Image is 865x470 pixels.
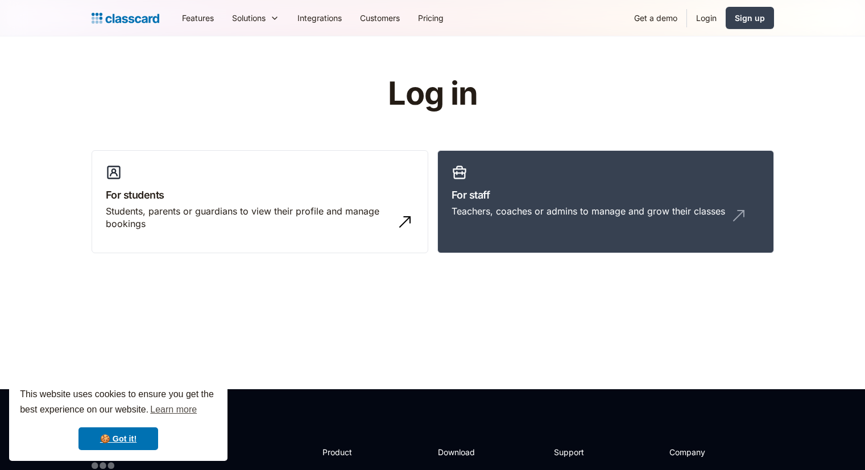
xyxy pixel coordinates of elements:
[452,187,760,203] h3: For staff
[322,446,383,458] h2: Product
[106,205,391,230] div: Students, parents or guardians to view their profile and manage bookings
[687,5,726,31] a: Login
[232,12,266,24] div: Solutions
[669,446,745,458] h2: Company
[437,150,774,254] a: For staffTeachers, coaches or admins to manage and grow their classes
[173,5,223,31] a: Features
[554,446,600,458] h2: Support
[78,427,158,450] a: dismiss cookie message
[92,10,159,26] a: home
[351,5,409,31] a: Customers
[452,205,725,217] div: Teachers, coaches or admins to manage and grow their classes
[252,76,613,112] h1: Log in
[409,5,453,31] a: Pricing
[735,12,765,24] div: Sign up
[438,446,485,458] h2: Download
[9,377,227,461] div: cookieconsent
[92,150,428,254] a: For studentsStudents, parents or guardians to view their profile and manage bookings
[726,7,774,29] a: Sign up
[106,187,414,203] h3: For students
[20,387,217,418] span: This website uses cookies to ensure you get the best experience on our website.
[148,401,198,418] a: learn more about cookies
[288,5,351,31] a: Integrations
[625,5,686,31] a: Get a demo
[223,5,288,31] div: Solutions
